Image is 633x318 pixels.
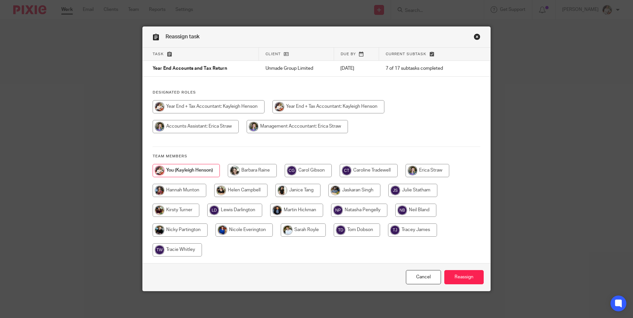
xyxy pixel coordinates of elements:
a: Close this dialog window [406,270,441,284]
p: [DATE] [340,65,372,72]
span: Client [266,52,281,56]
span: Task [153,52,164,56]
span: Year End Accounts and Tax Return [153,66,227,71]
h4: Team members [153,154,480,159]
h4: Designated Roles [153,90,480,95]
p: Unmade Group Limited [266,65,327,72]
span: Due by [341,52,356,56]
td: 7 of 17 subtasks completed [379,61,466,77]
span: Reassign task [166,34,200,39]
span: Current subtask [386,52,426,56]
input: Reassign [444,270,484,284]
a: Close this dialog window [474,33,480,42]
